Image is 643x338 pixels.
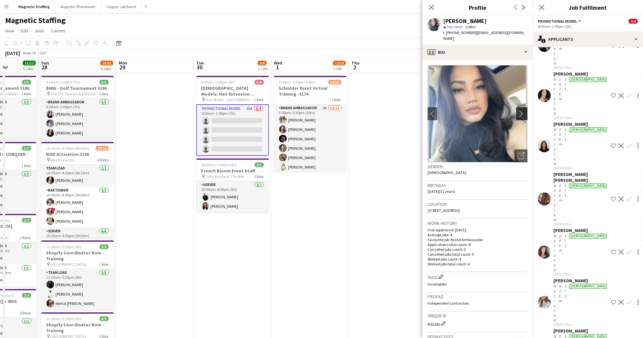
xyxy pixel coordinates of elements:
h3: Tags [428,274,528,280]
div: Not rated [553,183,557,222]
span: [DATE] (31 years) [428,189,455,194]
div: Applicants [533,31,643,47]
app-skills-label: 1/1 [564,77,566,91]
span: 29 [118,64,127,71]
span: 12/13 [328,80,341,85]
div: MS2042 [428,320,528,327]
div: [PERSON_NAME] [553,121,608,127]
span: 3/3 [22,80,31,85]
a: Edit [18,27,31,35]
app-job-card: 3:00pm-3:30pm (30m)12/13Schinlder Event Virtual Training -31741 RoleBrand Ambassador2A12/133:00pm... [274,76,346,172]
div: [DEMOGRAPHIC_DATA] [569,183,607,188]
app-card-role: Server2/210:00am-4:00pm (6h)[PERSON_NAME][PERSON_NAME] [196,181,269,213]
span: 2/6 [258,61,267,65]
span: 2 Roles [20,235,31,240]
span: Tue [196,60,204,66]
p: Cancelled jobs total count: 0 [428,252,528,257]
app-card-role: Team Lead1/110:15am-4:30pm (6h15m)[PERSON_NAME] [41,165,114,187]
button: Calgary Job Board [101,0,142,13]
app-job-card: 8:00am-1:00pm (5h)0/4[DEMOGRAPHIC_DATA] Models: Hair Extension Models | 3321 Icon Studio – [GEOGR... [196,76,269,156]
span: Promotional Model [538,19,577,24]
div: 4 Jobs [101,66,113,71]
span: 3/3 [22,146,31,151]
p: Favourite job: Brand Ambassador [428,237,528,242]
div: 3.9km [557,233,563,272]
div: 8:00am-1:00pm (5h) [538,24,638,29]
span: 0/4 [629,19,638,24]
app-card-role: Brand Ambassador3/36:00am-1:00pm (7h)[PERSON_NAME][PERSON_NAME][PERSON_NAME] [41,99,114,139]
span: Mon [119,60,127,66]
h3: Shopify Coordinator Role - Training [41,250,114,262]
h3: Schinlder Event Virtual Training -3174 [274,85,346,97]
div: 1 Job [333,66,346,71]
span: 3/3 [100,316,109,321]
div: [PERSON_NAME] [553,328,608,334]
span: 1 Role [99,91,109,96]
app-card-role: Team Lead3/311:30am-5:30pm (6h)[PERSON_NAME][PERSON_NAME]Ibtihal [PERSON_NAME] [41,269,114,310]
h3: Location [428,201,528,207]
span: 3/3 [100,80,109,85]
div: [DATE] 2:56pm [553,272,608,276]
div: [PERSON_NAME] [PERSON_NAME] [553,171,608,183]
span: Edit [21,28,28,34]
span: 2 Roles [20,310,31,315]
span: 3/3 [100,244,109,249]
span: 3.8km [464,24,477,29]
span: 1 Role [332,97,341,102]
span: Wed [274,60,282,66]
span: 1 Role [254,174,264,179]
div: Not rated [553,127,557,166]
span: 2 [350,64,359,71]
span: 6:00am-1:00pm (7h) [46,80,80,85]
app-card-role: Server6/610:30am-4:00pm (5h30m) [41,227,114,297]
a: View [3,27,17,35]
div: [PERSON_NAME] [553,227,608,233]
a: Jobs [32,27,47,35]
app-job-card: 10:15am-4:30pm (6h15m)10/12RIDE Activation 3158 Westlin Farms4 RolesTeam Lead1/110:15am-4:30pm (6... [41,142,114,238]
h3: Shopify Coordinator Role - Training [41,322,114,333]
p: Average jobs: 4 [428,232,528,237]
span: 10:00am-4:00pm (6h) [201,162,237,167]
div: 7.9km [557,127,563,166]
h3: BMW - Golf Tournament 3186 [41,85,114,91]
span: 12/13 [333,61,346,65]
span: 1 [273,64,282,71]
div: [DEMOGRAPHIC_DATA] [569,127,607,132]
span: Icon Studio – [GEOGRAPHIC_DATA] [206,97,254,102]
span: 2/2 [22,293,31,298]
span: 1 Role [99,262,109,267]
app-job-card: 11:30am-5:30pm (6h)3/3Shopify Coordinator Role - Training [GEOGRAPHIC_DATA]1 RoleTeam Lead3/311:3... [41,240,114,310]
span: ! [51,208,55,212]
span: 4 Roles [98,157,109,162]
span: 2/2 [255,162,264,167]
app-job-card: 6:00am-1:00pm (7h)3/3BMW - Golf Tournament 3186 The TPC Toronto at [GEOGRAPHIC_DATA]1 RoleBrand A... [41,76,114,139]
div: 2 Jobs [258,66,268,71]
span: Westlin Farms [51,157,74,162]
span: | [EMAIL_ADDRESS][DOMAIN_NAME] [443,30,525,41]
span: Sun [41,60,49,66]
div: [DEMOGRAPHIC_DATA] [569,284,607,289]
span: 11:30am-5:30pm (6h) [46,316,82,321]
span: 19/21 [100,61,113,65]
h3: Work history [428,220,528,226]
span: View [5,28,14,34]
p: Independent Contractors [428,301,528,306]
div: [DATE] 2:49pm [553,65,608,70]
span: 1 Role [22,163,31,168]
h3: RIDE Activation 3158 [41,151,114,157]
div: 5 Jobs [23,66,35,71]
a: Comms [48,27,68,35]
span: 30 [195,64,204,71]
span: Jobs [35,28,44,34]
span: t. [PHONE_NUMBER] [443,30,477,35]
app-skills-label: 1/1 [564,284,566,298]
div: Not rated [553,77,557,116]
span: [DEMOGRAPHIC_DATA] [428,170,466,175]
img: Crew avatar or photo [428,65,528,162]
span: 10:15am-4:30pm (6h15m) [46,146,90,151]
div: [DATE] 2:54pm [553,222,608,226]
